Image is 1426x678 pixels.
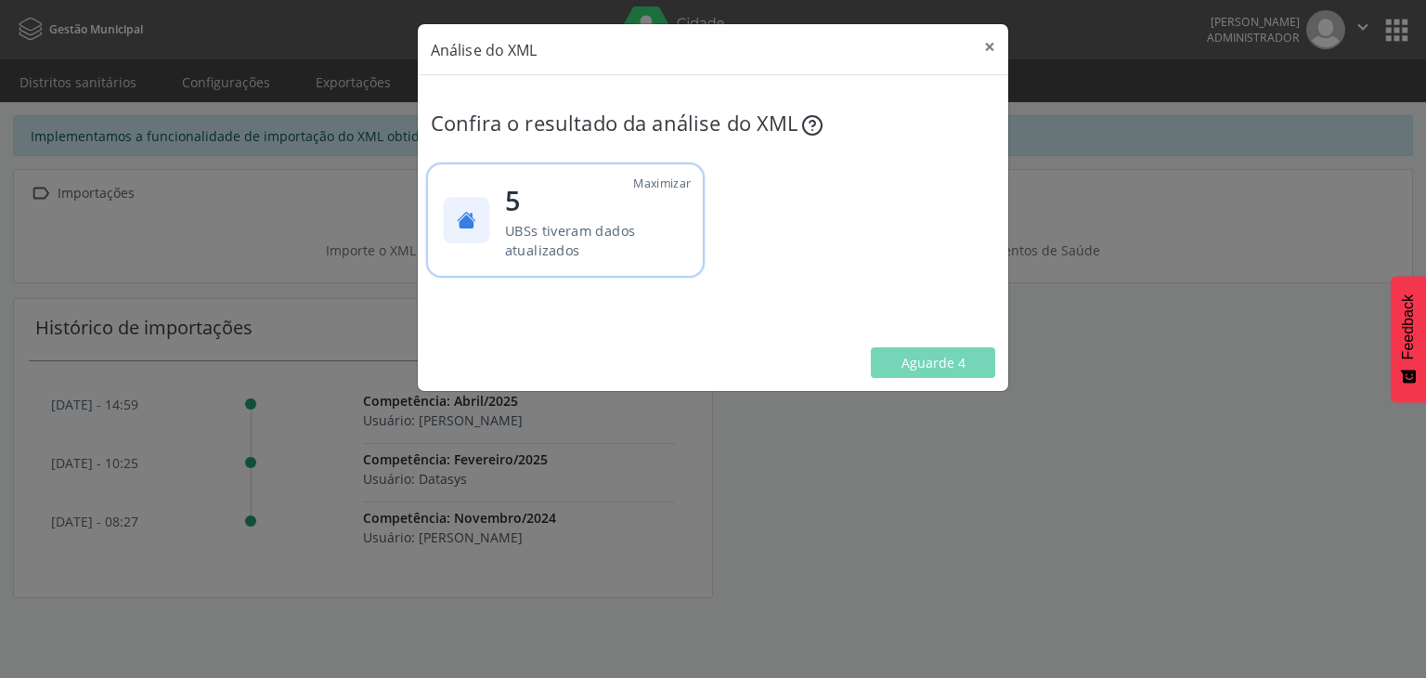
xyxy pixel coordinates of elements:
[457,210,476,229] svg: house fill
[505,221,636,259] span: UBSs tiveram dados atualizados
[971,24,1008,70] button: Close
[431,40,537,60] span: Análise do XML
[505,179,681,219] span: 5
[1391,276,1426,402] button: Feedback - Mostrar pesquisa
[633,175,691,191] span: Maximizar
[871,347,995,379] button: Aguarde 4
[1400,294,1417,359] span: Feedback
[431,108,995,138] div: Confira o resultado da análise do XML
[901,354,966,372] span: Aguarde 4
